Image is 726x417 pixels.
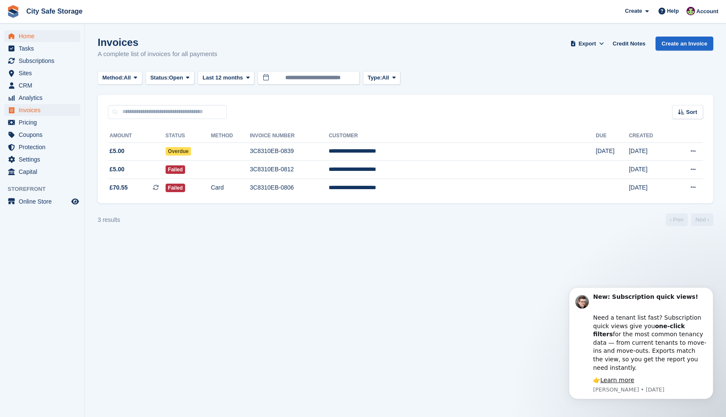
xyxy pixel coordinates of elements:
[19,141,70,153] span: Protection
[110,165,124,174] span: £5.00
[4,43,80,54] a: menu
[329,129,596,143] th: Customer
[19,67,70,79] span: Sites
[98,37,217,48] h1: Invoices
[4,129,80,141] a: menu
[146,71,194,85] button: Status: Open
[4,30,80,42] a: menu
[70,196,80,207] a: Preview store
[696,7,718,16] span: Account
[4,116,80,128] a: menu
[656,37,713,51] a: Create an Invoice
[19,153,70,165] span: Settings
[629,142,672,161] td: [DATE]
[19,116,70,128] span: Pricing
[4,166,80,178] a: menu
[19,166,70,178] span: Capital
[98,49,217,59] p: A complete list of invoices for all payments
[19,196,70,207] span: Online Store
[19,43,70,54] span: Tasks
[250,179,329,196] td: 3C8310EB-0806
[8,185,84,193] span: Storefront
[629,161,672,179] td: [DATE]
[596,129,629,143] th: Due
[19,92,70,104] span: Analytics
[4,55,80,67] a: menu
[198,71,254,85] button: Last 12 months
[250,142,329,161] td: 3C8310EB-0839
[110,147,124,156] span: £5.00
[609,37,649,51] a: Credit Notes
[629,179,672,196] td: [DATE]
[250,129,329,143] th: Invoice Number
[382,74,389,82] span: All
[166,165,186,174] span: Failed
[579,40,596,48] span: Export
[667,7,679,15] span: Help
[691,213,713,226] a: Next
[108,129,166,143] th: Amount
[166,184,186,192] span: Failed
[203,74,243,82] span: Last 12 months
[368,74,382,82] span: Type:
[629,129,672,143] th: Created
[568,37,606,51] button: Export
[363,71,400,85] button: Type: All
[110,183,128,192] span: £70.55
[4,79,80,91] a: menu
[7,5,20,18] img: stora-icon-8386f47178a22dfd0bd8f6a31ec36ba5ce8667c1dd55bd0f319d3a0aa187defe.svg
[98,71,142,85] button: Method: All
[4,153,80,165] a: menu
[596,142,629,161] td: [DATE]
[166,147,191,156] span: Overdue
[250,161,329,179] td: 3C8310EB-0812
[664,213,715,226] nav: Page
[19,129,70,141] span: Coupons
[124,74,131,82] span: All
[4,196,80,207] a: menu
[666,213,688,226] a: Previous
[686,108,697,116] span: Sort
[19,79,70,91] span: CRM
[4,67,80,79] a: menu
[211,179,250,196] td: Card
[166,129,211,143] th: Status
[150,74,169,82] span: Status:
[4,92,80,104] a: menu
[4,141,80,153] a: menu
[19,30,70,42] span: Home
[102,74,124,82] span: Method:
[19,55,70,67] span: Subscriptions
[98,216,120,224] div: 3 results
[23,4,86,18] a: City Safe Storage
[169,74,183,82] span: Open
[211,129,250,143] th: Method
[687,7,695,15] img: Richie Miller
[19,104,70,116] span: Invoices
[625,7,642,15] span: Create
[4,104,80,116] a: menu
